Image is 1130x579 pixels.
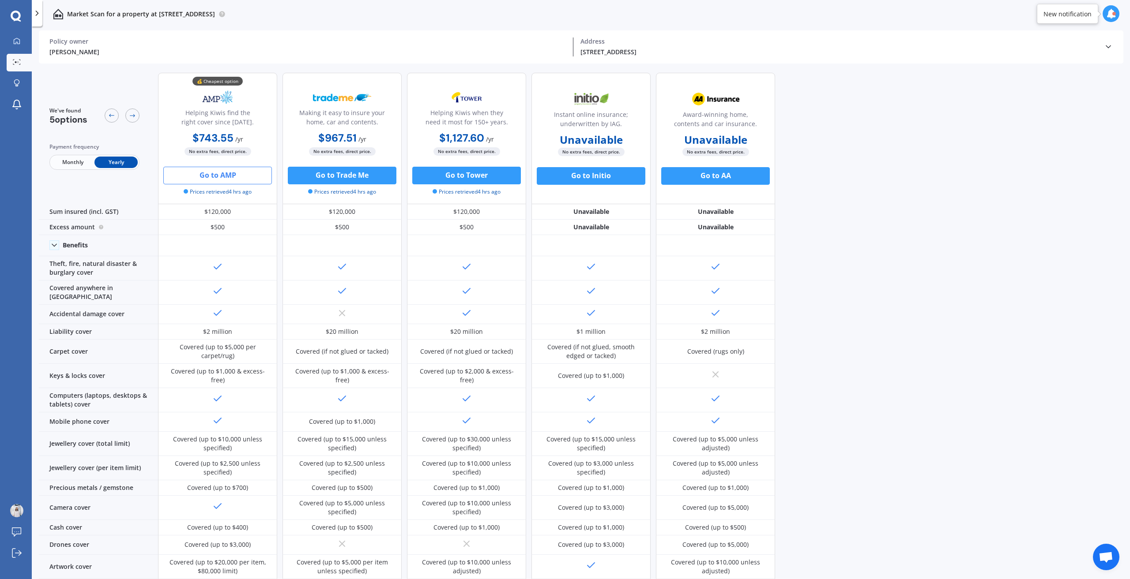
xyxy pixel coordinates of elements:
[187,523,248,532] div: Covered (up to $400)
[39,364,158,388] div: Keys & locks cover
[663,110,768,132] div: Award-winning home, contents and car insurance.
[39,480,158,496] div: Precious metals / gemstone
[165,459,271,477] div: Covered (up to $2,500 unless specified)
[682,483,749,492] div: Covered (up to $1,000)
[433,523,500,532] div: Covered (up to $1,000)
[309,147,376,156] span: No extra fees, direct price.
[414,108,519,130] div: Helping Kiwis when they need it most for 150+ years.
[158,220,277,235] div: $500
[562,88,620,110] img: Initio.webp
[580,37,1097,45] div: Address
[661,167,770,185] button: Go to AA
[51,157,94,168] span: Monthly
[663,558,768,575] div: Covered (up to $10,000 unless adjusted)
[420,347,513,356] div: Covered (if not glued or tacked)
[538,435,644,452] div: Covered (up to $15,000 unless specified)
[412,167,521,184] button: Go to Tower
[165,343,271,360] div: Covered (up to $5,000 per carpet/rug)
[539,110,643,132] div: Instant online insurance; underwritten by IAG.
[188,86,247,108] img: AMP.webp
[282,220,402,235] div: $500
[312,523,373,532] div: Covered (up to $500)
[558,523,624,532] div: Covered (up to $1,000)
[289,499,395,516] div: Covered (up to $5,000 unless specified)
[39,388,158,412] div: Computers (laptops, desktops & tablets) cover
[1043,9,1092,18] div: New notification
[414,459,520,477] div: Covered (up to $10,000 unless specified)
[165,367,271,385] div: Covered (up to $1,000 & excess-free)
[682,540,749,549] div: Covered (up to $5,000)
[192,131,234,145] b: $743.55
[166,108,270,130] div: Helping Kiwis find the right cover since [DATE].
[685,523,746,532] div: Covered (up to $500)
[560,135,623,144] b: Unavailable
[203,327,232,336] div: $2 million
[558,483,624,492] div: Covered (up to $1,000)
[39,280,158,305] div: Covered anywhere in [GEOGRAPHIC_DATA]
[686,88,745,110] img: AA.webp
[308,188,376,196] span: Prices retrieved 4 hrs ago
[289,435,395,452] div: Covered (up to $15,000 unless specified)
[192,77,243,86] div: 💰 Cheapest option
[53,9,64,19] img: home-and-contents.b802091223b8502ef2dd.svg
[185,147,251,156] span: No extra fees, direct price.
[318,131,357,145] b: $967.51
[39,432,158,456] div: Jewellery cover (total limit)
[656,204,775,220] div: Unavailable
[558,148,625,156] span: No extra fees, direct price.
[531,220,651,235] div: Unavailable
[39,305,158,324] div: Accidental damage cover
[187,483,248,492] div: Covered (up to $700)
[433,188,501,196] span: Prices retrieved 4 hrs ago
[450,327,483,336] div: $20 million
[537,167,645,185] button: Go to Initio
[288,167,396,184] button: Go to Trade Me
[558,503,624,512] div: Covered (up to $3,000)
[663,459,768,477] div: Covered (up to $5,000 unless adjusted)
[433,147,500,156] span: No extra fees, direct price.
[580,47,1097,56] div: [STREET_ADDRESS]
[10,504,23,517] img: picture
[39,340,158,364] div: Carpet cover
[63,241,88,249] div: Benefits
[558,540,624,549] div: Covered (up to $3,000)
[437,86,496,108] img: Tower.webp
[309,417,375,426] div: Covered (up to $1,000)
[39,204,158,220] div: Sum insured (incl. GST)
[682,148,749,156] span: No extra fees, direct price.
[39,324,158,340] div: Liability cover
[407,220,526,235] div: $500
[684,135,747,144] b: Unavailable
[576,327,606,336] div: $1 million
[165,435,271,452] div: Covered (up to $10,000 unless specified)
[49,114,87,125] span: 5 options
[184,188,252,196] span: Prices retrieved 4 hrs ago
[49,47,566,56] div: [PERSON_NAME]
[407,204,526,220] div: $120,000
[326,327,358,336] div: $20 million
[163,167,272,184] button: Go to AMP
[538,459,644,477] div: Covered (up to $3,000 unless specified)
[682,503,749,512] div: Covered (up to $5,000)
[656,220,775,235] div: Unavailable
[531,204,651,220] div: Unavailable
[185,540,251,549] div: Covered (up to $3,000)
[312,483,373,492] div: Covered (up to $500)
[701,327,730,336] div: $2 million
[289,558,395,575] div: Covered (up to $5,000 per item unless specified)
[538,343,644,360] div: Covered (if not glued, smooth edged or tacked)
[414,499,520,516] div: Covered (up to $10,000 unless specified)
[663,435,768,452] div: Covered (up to $5,000 unless adjusted)
[39,555,158,579] div: Artwork cover
[1093,544,1119,570] a: Open chat
[687,347,744,356] div: Covered (rugs only)
[486,135,494,143] span: / yr
[39,220,158,235] div: Excess amount
[235,135,243,143] span: / yr
[289,367,395,385] div: Covered (up to $1,000 & excess-free)
[296,347,388,356] div: Covered (if not glued or tacked)
[282,204,402,220] div: $120,000
[39,412,158,432] div: Mobile phone cover
[39,456,158,480] div: Jewellery cover (per item limit)
[158,204,277,220] div: $120,000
